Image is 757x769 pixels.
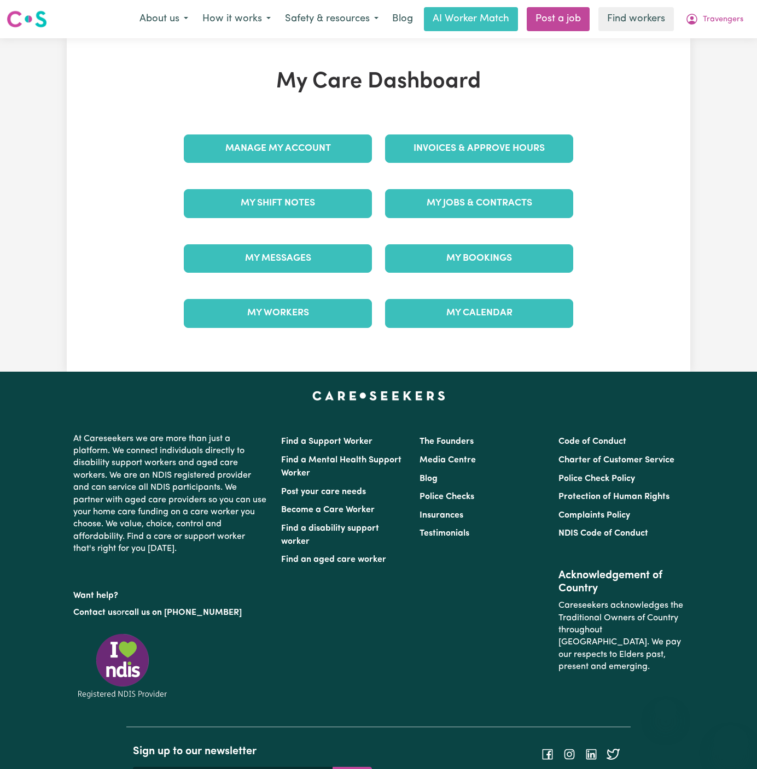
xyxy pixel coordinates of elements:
[281,488,366,496] a: Post your care needs
[125,608,242,617] a: call us on [PHONE_NUMBER]
[420,511,463,520] a: Insurances
[563,750,576,759] a: Follow Careseekers on Instagram
[420,437,474,446] a: The Founders
[558,474,635,483] a: Police Check Policy
[420,456,476,465] a: Media Centre
[132,8,195,31] button: About us
[281,506,375,514] a: Become a Care Worker
[385,244,573,273] a: My Bookings
[703,14,743,26] span: Travengers
[420,492,474,501] a: Police Checks
[195,8,278,31] button: How it works
[607,750,620,759] a: Follow Careseekers on Twitter
[385,299,573,327] a: My Calendar
[585,750,598,759] a: Follow Careseekers on LinkedIn
[386,7,420,31] a: Blog
[73,585,268,602] p: Want help?
[558,569,684,595] h2: Acknowledgement of Country
[385,134,573,163] a: Invoices & Approve Hours
[420,474,438,483] a: Blog
[184,244,372,273] a: My Messages
[598,7,674,31] a: Find workers
[73,608,117,617] a: Contact us
[7,9,47,29] img: Careseekers logo
[73,632,172,700] img: Registered NDIS provider
[184,189,372,218] a: My Shift Notes
[281,524,379,546] a: Find a disability support worker
[558,456,674,465] a: Charter of Customer Service
[420,529,469,538] a: Testimonials
[281,437,372,446] a: Find a Support Worker
[558,529,648,538] a: NDIS Code of Conduct
[281,456,401,478] a: Find a Mental Health Support Worker
[558,511,630,520] a: Complaints Policy
[713,725,748,760] iframe: Button to launch messaging window
[73,602,268,623] p: or
[177,69,580,95] h1: My Care Dashboard
[541,750,554,759] a: Follow Careseekers on Facebook
[278,8,386,31] button: Safety & resources
[558,437,626,446] a: Code of Conduct
[385,189,573,218] a: My Jobs & Contracts
[73,428,268,560] p: At Careseekers we are more than just a platform. We connect individuals directly to disability su...
[558,595,684,677] p: Careseekers acknowledges the Traditional Owners of Country throughout [GEOGRAPHIC_DATA]. We pay o...
[312,391,445,400] a: Careseekers home page
[655,699,677,721] iframe: Close message
[184,299,372,327] a: My Workers
[133,745,372,758] h2: Sign up to our newsletter
[7,7,47,32] a: Careseekers logo
[558,492,669,501] a: Protection of Human Rights
[281,555,386,564] a: Find an aged care worker
[184,134,372,163] a: Manage My Account
[424,7,518,31] a: AI Worker Match
[678,8,750,31] button: My Account
[527,7,590,31] a: Post a job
